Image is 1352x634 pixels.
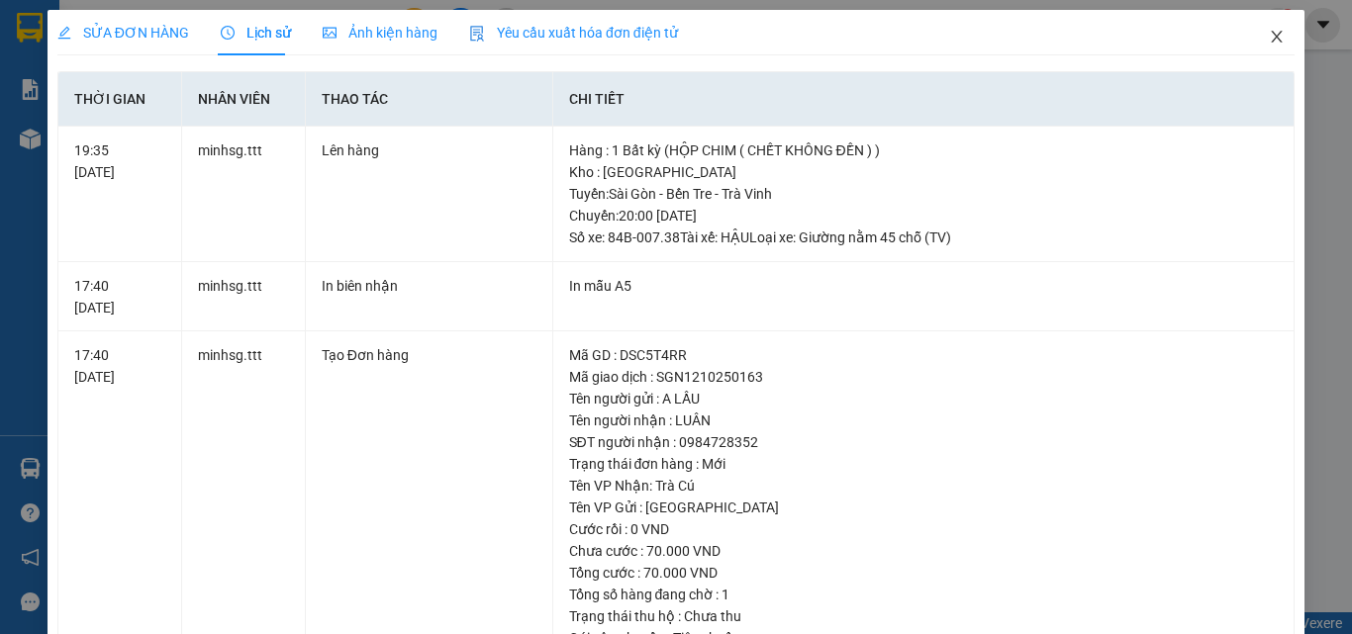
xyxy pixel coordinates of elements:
[469,25,678,41] span: Yêu cầu xuất hóa đơn điện tử
[221,25,291,41] span: Lịch sử
[569,497,1279,518] div: Tên VP Gửi : [GEOGRAPHIC_DATA]
[57,26,71,40] span: edit
[569,366,1279,388] div: Mã giao dịch : SGN1210250163
[1249,10,1304,65] button: Close
[322,344,536,366] div: Tạo Đơn hàng
[306,72,553,127] th: Thao tác
[469,26,485,42] img: icon
[569,475,1279,497] div: Tên VP Nhận: Trà Cú
[74,139,165,183] div: 19:35 [DATE]
[569,344,1279,366] div: Mã GD : DSC5T4RR
[569,139,1279,161] div: Hàng : 1 Bất kỳ (HỘP CHIM ( CHẾT KHÔNG ĐỀN ) )
[569,605,1279,627] div: Trạng thái thu hộ : Chưa thu
[182,262,306,332] td: minhsg.ttt
[57,25,189,41] span: SỬA ĐƠN HÀNG
[569,388,1279,409] div: Tên người gửi : A LẦU
[569,161,1279,183] div: Kho : [GEOGRAPHIC_DATA]
[221,26,235,40] span: clock-circle
[182,127,306,262] td: minhsg.ttt
[569,540,1279,562] div: Chưa cước : 70.000 VND
[569,518,1279,540] div: Cước rồi : 0 VND
[323,25,437,41] span: Ảnh kiện hàng
[553,72,1296,127] th: Chi tiết
[569,183,1279,248] div: Tuyến : Sài Gòn - Bến Tre - Trà Vinh Chuyến: 20:00 [DATE] Số xe: 84B-007.38 Tài xế: HẬU Loại xe: ...
[182,72,306,127] th: Nhân viên
[1269,29,1285,45] span: close
[322,139,536,161] div: Lên hàng
[323,26,337,40] span: picture
[569,453,1279,475] div: Trạng thái đơn hàng : Mới
[569,562,1279,584] div: Tổng cước : 70.000 VND
[74,344,165,388] div: 17:40 [DATE]
[58,72,182,127] th: Thời gian
[74,275,165,318] div: 17:40 [DATE]
[569,431,1279,453] div: SĐT người nhận : 0984728352
[569,409,1279,431] div: Tên người nhận : LUÂN
[569,584,1279,605] div: Tổng số hàng đang chờ : 1
[322,275,536,297] div: In biên nhận
[569,275,1279,297] div: In mẫu A5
